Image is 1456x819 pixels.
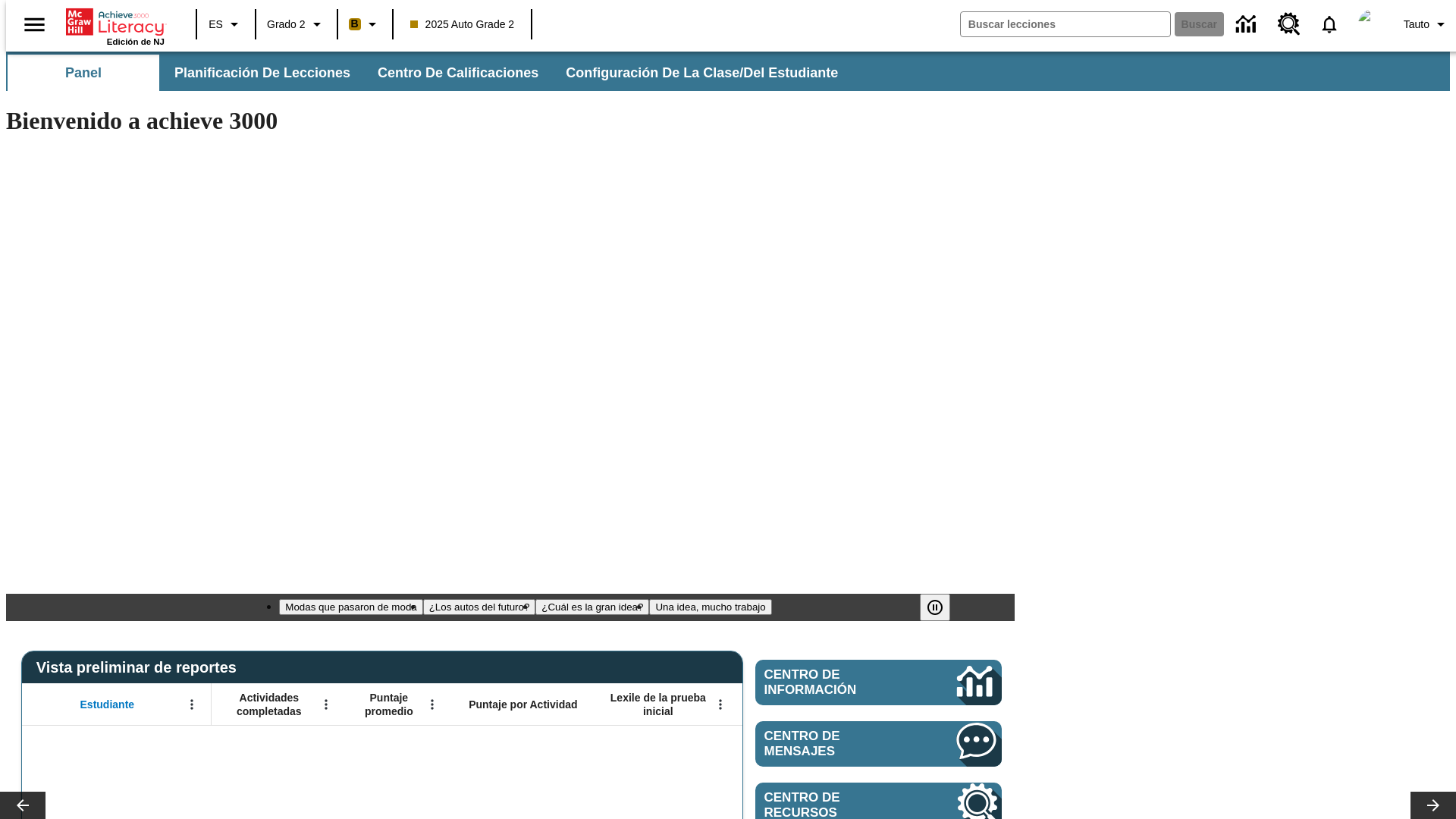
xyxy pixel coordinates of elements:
[423,599,536,615] button: Diapositiva 2 ¿Los autos del futuro?
[353,691,425,718] span: Puntaje promedio
[1269,4,1310,45] a: Centro de recursos, Se abrirá en una pestaña nueva.
[66,5,165,46] div: Portada
[1398,11,1456,38] button: Perfil/Configuración
[180,693,203,716] button: Abrir menú
[755,660,1002,705] a: Centro de información
[649,599,771,615] button: Diapositiva 4 Una idea, mucho trabajo
[6,55,852,91] div: Subbarra de navegación
[267,17,306,33] span: Grado 2
[261,11,332,38] button: Grado: Grado 2, Elige un grado
[209,17,223,33] span: ES
[1410,792,1456,819] button: Carrusel de lecciones, seguir
[107,37,165,46] span: Edición de NJ
[12,2,57,47] button: Abrir el menú lateral
[36,659,244,676] span: Vista preliminar de reportes
[535,599,649,615] button: Diapositiva 3 ¿Cuál es la gran idea?
[554,55,850,91] button: Configuración de la clase/del estudiante
[65,64,102,82] span: Panel
[709,693,732,716] button: Abrir menú
[1349,5,1398,44] button: Escoja un nuevo avatar
[1358,9,1389,39] img: avatar image
[1404,17,1429,33] span: Tauto
[351,14,359,33] span: B
[755,721,1002,767] a: Centro de mensajes
[315,693,337,716] button: Abrir menú
[421,693,444,716] button: Abrir menú
[764,729,912,759] span: Centro de mensajes
[366,55,551,91] button: Centro de calificaciones
[66,7,165,37] a: Portada
[961,12,1170,36] input: Buscar campo
[920,594,950,621] button: Pausar
[469,698,577,711] span: Puntaje por Actividad
[566,64,838,82] span: Configuración de la clase/del estudiante
[1310,5,1349,44] a: Notificaciones
[603,691,714,718] span: Lexile de la prueba inicial
[343,11,388,38] button: Boost El color de la clase es anaranjado claro. Cambiar el color de la clase.
[6,107,1015,135] h1: Bienvenido a achieve 3000
[920,594,965,621] div: Pausar
[378,64,538,82] span: Centro de calificaciones
[162,55,362,91] button: Planificación de lecciones
[6,52,1450,91] div: Subbarra de navegación
[202,11,250,38] button: Lenguaje: ES, Selecciona un idioma
[410,17,515,33] span: 2025 Auto Grade 2
[174,64,350,82] span: Planificación de lecciones
[279,599,422,615] button: Diapositiva 1 Modas que pasaron de moda
[8,55,159,91] button: Panel
[80,698,135,711] span: Estudiante
[1227,4,1269,45] a: Centro de información
[764,667,906,698] span: Centro de información
[219,691,319,718] span: Actividades completadas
